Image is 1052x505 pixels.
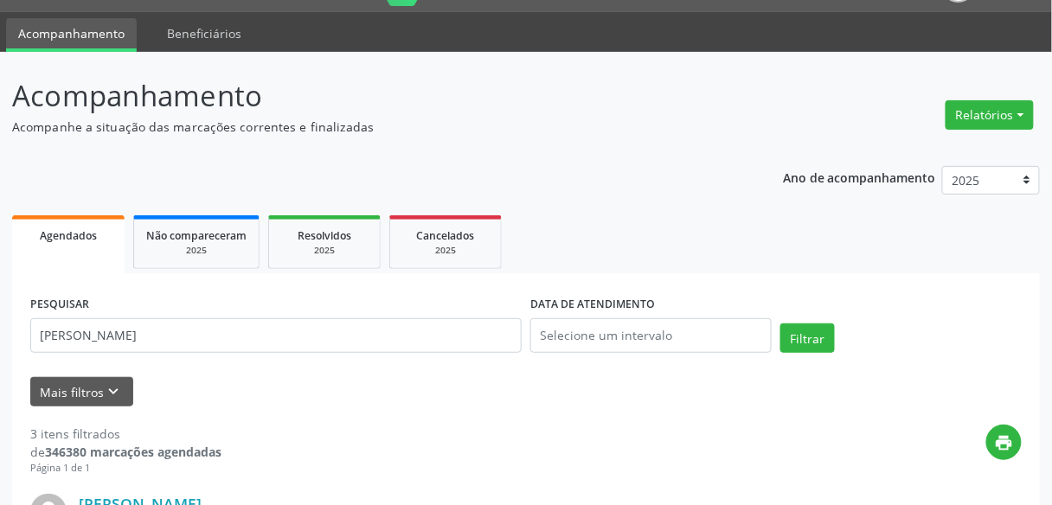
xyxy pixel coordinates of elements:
span: Agendados [40,228,97,243]
div: Página 1 de 1 [30,461,221,476]
a: Acompanhamento [6,18,137,52]
span: Resolvidos [298,228,351,243]
span: Cancelados [417,228,475,243]
i: keyboard_arrow_down [105,382,124,401]
div: 3 itens filtrados [30,425,221,443]
p: Acompanhe a situação das marcações correntes e finalizadas [12,118,732,136]
i: print [995,433,1014,452]
a: Beneficiários [155,18,253,48]
label: DATA DE ATENDIMENTO [530,291,655,318]
div: 2025 [281,244,368,257]
p: Acompanhamento [12,74,732,118]
button: Relatórios [946,100,1034,130]
button: print [986,425,1022,460]
div: 2025 [402,244,489,257]
p: Ano de acompanhamento [783,166,936,188]
span: Não compareceram [146,228,247,243]
button: Mais filtroskeyboard_arrow_down [30,377,133,407]
div: de [30,443,221,461]
input: Selecione um intervalo [530,318,772,353]
div: 2025 [146,244,247,257]
input: Nome, código do beneficiário ou CPF [30,318,522,353]
label: PESQUISAR [30,291,89,318]
button: Filtrar [780,323,835,353]
strong: 346380 marcações agendadas [45,444,221,460]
